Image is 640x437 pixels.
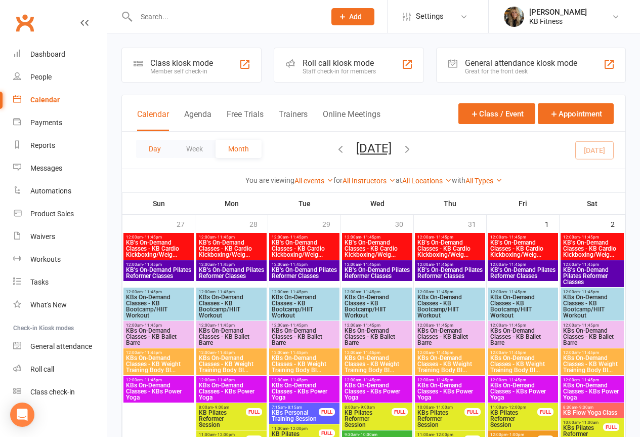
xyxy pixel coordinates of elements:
span: - 8:15am [286,405,302,410]
span: KBs On-Demand Classes - KB Ballet Barre [490,328,556,346]
span: KBs On-Demand Classes - KBs Power Yoga [563,382,622,401]
span: 12:00am [344,378,410,382]
span: KB's On-Demand Classes - KB Cardio Kickboxing/Weig... [490,240,556,258]
span: 10:00am [563,420,604,425]
span: 12:00am [198,323,265,328]
span: - 11:45pm [143,350,162,355]
span: - 11:45pm [143,378,162,382]
div: General attendance [30,342,92,350]
div: FULL [464,408,481,416]
span: KBs Pilates Reformer Session [417,410,465,428]
th: Tue [268,193,341,214]
th: Thu [414,193,487,214]
span: 12:00am [271,290,337,294]
span: KB's On-Demand Classes - KB Cardio Kickboxing/Weig... [563,240,622,258]
span: KB's On-Demand Pilates Reformer Classes [417,267,483,279]
span: KBs On-Demand Classes - KB Weight Training Body Bl... [344,355,410,373]
span: 11:00am [417,432,465,437]
div: Class kiosk mode [150,58,213,68]
div: FULL [392,408,408,416]
span: KBs On-Demand Classes - KB Bootcamp/HIIT Workout [125,294,192,319]
span: KB Pilates Reformer Session [490,410,538,428]
div: Open Intercom Messenger [10,403,34,427]
span: KBs On-Demand Classes - KB Ballet Barre [271,328,337,346]
a: All Types [465,177,502,185]
span: - 11:45pm [288,290,308,294]
span: 12:00am [344,323,410,328]
th: Sun [122,193,195,214]
span: - 11:45pm [288,378,308,382]
span: KBs On-Demand Classes - KBs Power Yoga [490,382,556,401]
a: People [13,66,107,89]
span: 12:00am [271,235,337,240]
span: - 11:45pm [580,350,599,355]
button: Agenda [184,109,211,131]
button: Online Meetings [323,109,380,131]
span: - 11:45pm [143,235,162,240]
span: - 12:00pm [507,405,526,410]
span: 12:00am [198,290,265,294]
a: Automations [13,180,107,203]
span: KB's On-Demand Classes - KB Cardio Kickboxing/Weig... [125,240,192,258]
span: 11:00am [490,405,538,410]
span: - 11:45pm [288,262,308,267]
span: 10:00am [417,405,465,410]
span: 12:00am [344,290,410,294]
span: 12:00am [563,290,622,294]
span: 12:00am [417,262,483,267]
span: KBs On-Demand Classes - KB Ballet Barre [198,328,265,346]
th: Fri [487,193,560,214]
span: KBs Personal Training Session [271,410,319,422]
div: 28 [249,215,268,232]
span: - 11:45pm [580,235,599,240]
a: Clubworx [12,10,37,35]
div: General attendance kiosk mode [465,58,577,68]
div: FULL [319,429,335,437]
div: Staff check-in for members [303,68,376,75]
span: 7:15am [271,405,319,410]
button: Add [331,8,374,25]
span: KB's On-Demand Pilates Reformer Classes [271,267,337,279]
span: KB's On-Demand Classes - KB Cardio Kickboxing/Weig... [344,240,410,258]
span: 11:00am [198,432,246,437]
span: KB's On-Demand Pilates Reformer Classes [563,267,622,285]
span: - 12:00pm [216,432,235,437]
span: - 11:45pm [216,235,235,240]
button: Class / Event [458,103,535,124]
span: - 11:45pm [288,323,308,328]
span: - 11:45pm [434,323,453,328]
span: 12:00am [125,378,192,382]
span: KBs On-Demand Classes - KB Weight Training Body Bl... [198,355,265,373]
button: Day [136,140,174,158]
span: 12:00am [125,350,192,355]
span: KBs On-Demand Classes - KB Bootcamp/HIIT Workout [271,294,337,319]
span: 8:00am [198,405,246,410]
strong: You are viewing [245,176,294,184]
span: - 11:45pm [361,235,380,240]
span: KBs On-Demand Classes - KB Bootcamp/HIIT Workout [563,294,622,319]
span: 8:00am [344,405,392,410]
span: KBs On-Demand Classes - KB Bootcamp/HIIT Workout [344,294,410,319]
div: 27 [177,215,195,232]
div: Dashboard [30,50,65,58]
span: - 12:00pm [288,426,308,431]
div: 1 [545,215,559,232]
span: 12:00am [344,350,410,355]
span: 12:00am [344,235,410,240]
button: Calendar [137,109,169,131]
span: 12:00am [490,262,556,267]
span: Add [349,13,362,21]
button: Week [174,140,216,158]
div: FULL [537,408,553,416]
span: KBs On-Demand Classes - KBs Power Yoga [271,382,337,401]
strong: at [396,176,402,184]
span: - 9:30am [577,405,593,410]
span: KBs On-Demand Classes - KB Weight Training Body Bl... [563,355,622,373]
span: - 11:45pm [361,290,380,294]
span: - 11:45pm [580,262,599,267]
span: KBs On-Demand Classes - KB Bootcamp/HIIT Workout [198,294,265,319]
th: Wed [341,193,414,214]
span: - 11:45pm [216,262,235,267]
span: 12:00am [198,235,265,240]
a: All Locations [402,177,452,185]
